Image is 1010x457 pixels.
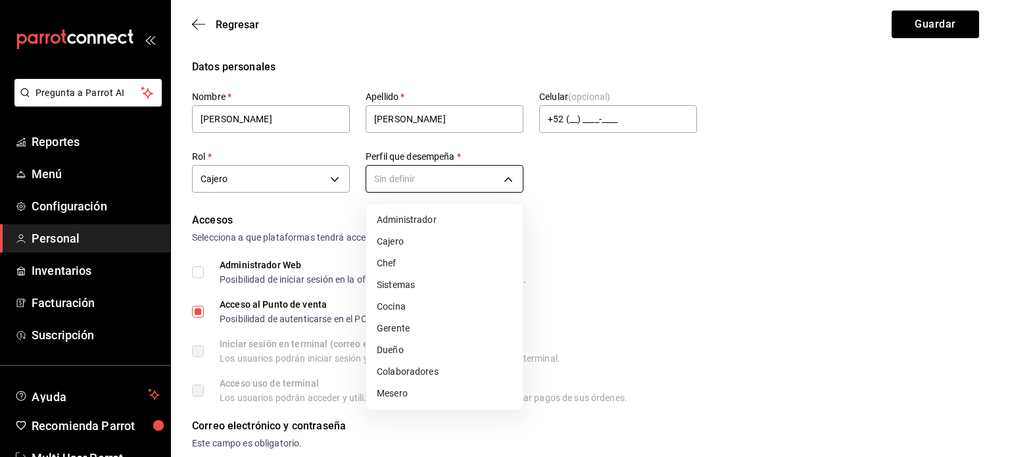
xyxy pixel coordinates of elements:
li: Chef [366,253,523,274]
li: Mesero [366,383,523,404]
li: Cajero [366,231,523,253]
li: Sistemas [366,274,523,296]
li: Colaboradores [366,361,523,383]
li: Gerente [366,318,523,339]
li: Cocina [366,296,523,318]
li: Administrador [366,209,523,231]
li: Dueño [366,339,523,361]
